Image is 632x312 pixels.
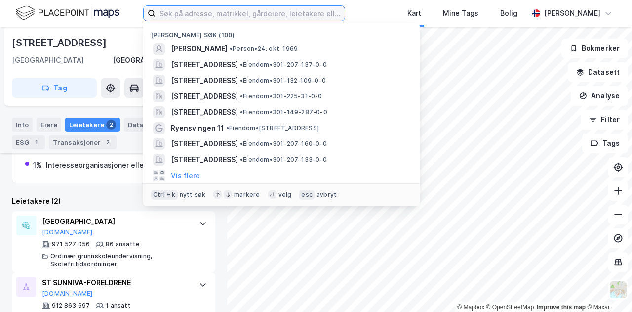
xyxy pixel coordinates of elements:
div: nytt søk [180,191,206,199]
a: OpenStreetMap [486,304,534,311]
span: • [240,140,243,147]
div: Leietakere (2) [12,195,215,207]
div: ESG [12,135,45,149]
div: Ctrl + k [151,190,178,200]
div: 971 527 056 [52,240,90,248]
span: • [240,61,243,68]
span: • [240,156,243,163]
div: [GEOGRAPHIC_DATA], 208/24 [113,54,215,66]
span: • [226,124,229,132]
span: • [240,108,243,116]
button: Tag [12,78,97,98]
div: [GEOGRAPHIC_DATA] [12,54,84,66]
div: [PERSON_NAME] søk (100) [143,23,420,41]
a: Mapbox [457,304,484,311]
div: [STREET_ADDRESS] [12,35,109,50]
input: Søk på adresse, matrikkel, gårdeiere, leietakere eller personer [156,6,345,21]
span: Eiendom • 301-225-31-0-0 [240,92,322,100]
div: Eiere [37,118,61,132]
div: velg [278,191,292,199]
button: Filter [581,110,628,130]
div: 912 863 697 [52,302,90,310]
span: • [230,45,233,52]
div: 1 [31,137,41,147]
div: Leietakere [65,118,120,132]
a: Improve this map [537,304,586,311]
span: • [240,92,243,100]
div: 2 [106,120,116,130]
span: Eiendom • 301-207-160-0-0 [240,140,327,148]
div: Mine Tags [443,7,478,19]
button: Datasett [568,62,628,82]
span: Person • 24. okt. 1969 [230,45,298,53]
button: [DOMAIN_NAME] [42,290,93,298]
div: 1% [33,159,42,171]
div: avbryt [316,191,337,199]
span: • [240,77,243,84]
div: 86 ansatte [106,240,140,248]
span: Eiendom • 301-207-137-0-0 [240,61,327,69]
div: Interesseorganisasjoner ellers [46,159,150,171]
span: [STREET_ADDRESS] [171,90,238,102]
img: logo.f888ab2527a4732fd821a326f86c7f29.svg [16,4,119,22]
button: [DOMAIN_NAME] [42,228,93,236]
div: markere [234,191,260,199]
div: Transaksjoner [49,135,117,149]
div: 1 ansatt [106,302,131,310]
div: [GEOGRAPHIC_DATA] [42,216,189,227]
span: Eiendom • 301-132-109-0-0 [240,77,326,85]
span: [PERSON_NAME] [171,43,228,55]
button: Tags [582,134,628,153]
button: Analyse [571,86,628,106]
span: Eiendom • 301-207-133-0-0 [240,156,327,164]
span: Eiendom • 301-149-287-0-0 [240,108,327,116]
iframe: Chat Widget [583,265,632,312]
div: ST SUNNIVA-FORELDRENE [42,277,189,289]
span: [STREET_ADDRESS] [171,106,238,118]
span: [STREET_ADDRESS] [171,154,238,166]
span: [STREET_ADDRESS] [171,75,238,87]
div: Bolig [500,7,517,19]
div: Info [12,118,33,132]
div: Ordinær grunnskoleundervisning, Skolefritidsordninger [50,252,189,268]
button: Bokmerker [561,39,628,58]
div: [PERSON_NAME] [544,7,600,19]
span: Ryensvingen 11 [171,122,224,134]
button: Vis flere [171,170,200,181]
span: [STREET_ADDRESS] [171,138,238,150]
div: Kart [407,7,421,19]
div: Datasett [124,118,161,132]
span: Eiendom • [STREET_ADDRESS] [226,124,319,132]
div: esc [299,190,315,200]
span: [STREET_ADDRESS] [171,59,238,71]
div: 2 [103,137,113,147]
